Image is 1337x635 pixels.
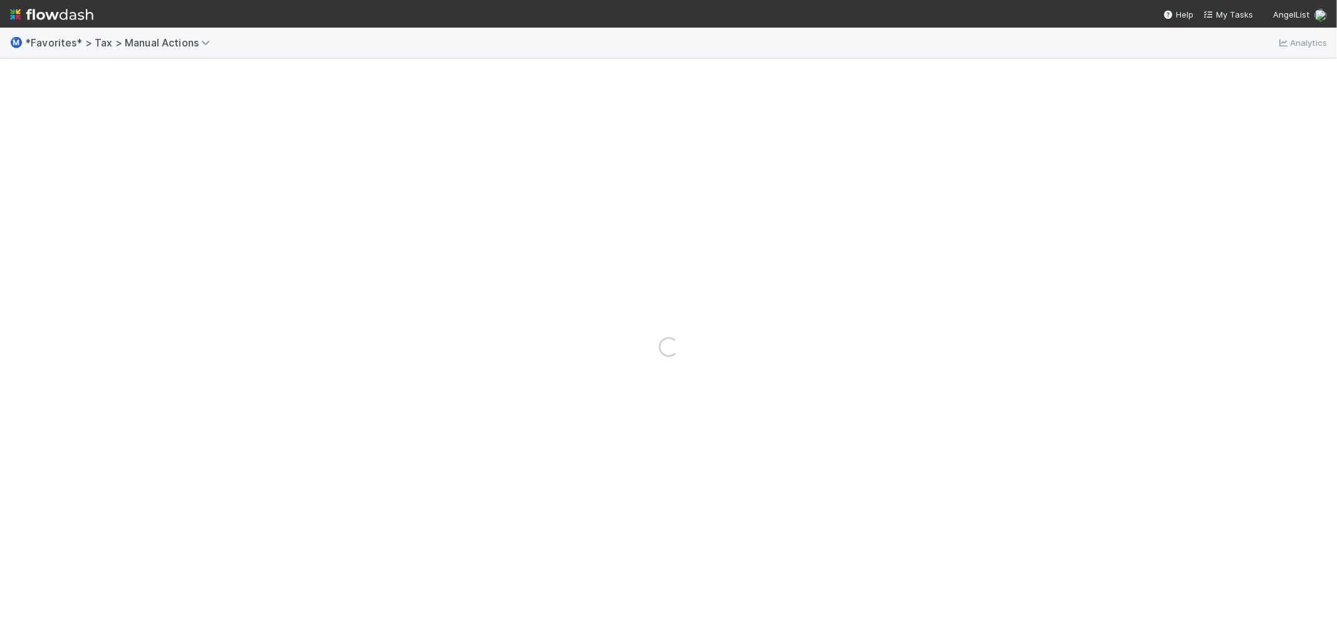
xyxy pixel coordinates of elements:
[1203,9,1253,19] span: My Tasks
[1314,9,1327,21] img: avatar_de77a991-7322-4664-a63d-98ba485ee9e0.png
[1163,8,1193,21] div: Help
[10,37,23,48] span: Ⓜ️
[1203,8,1253,21] a: My Tasks
[1277,35,1327,50] a: Analytics
[25,36,216,49] span: *Favorites* > Tax > Manual Actions
[10,4,93,25] img: logo-inverted-e16ddd16eac7371096b0.svg
[1273,9,1309,19] span: AngelList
